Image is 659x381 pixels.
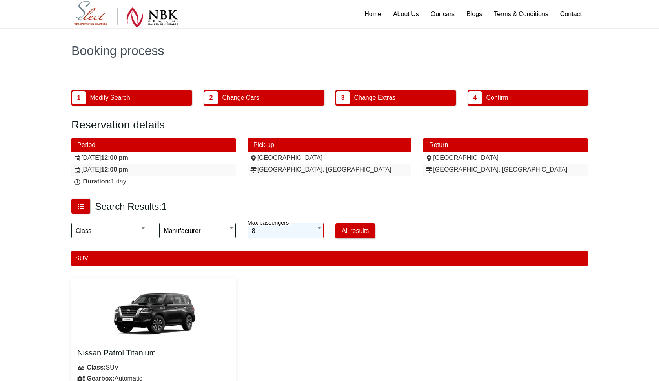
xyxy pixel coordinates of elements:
button: 4 Confirm [468,90,588,106]
div: Return [423,138,588,152]
div: [DATE] [73,166,234,174]
div: [DATE] [73,154,234,162]
button: 2 Change Cars [204,90,324,106]
div: SUV [71,251,588,266]
img: Nissan Patrol Titanium [106,284,200,343]
span: Confirm [483,90,511,105]
strong: 12:00 pm [101,154,128,161]
strong: 12:00 pm [101,166,128,173]
span: Class [76,223,143,239]
button: All results [335,223,375,238]
span: Manufacturer [164,223,231,239]
span: 2 [204,91,218,104]
div: [GEOGRAPHIC_DATA] [249,154,410,162]
button: 3 Change Extras [335,90,456,106]
span: Modify Search [87,90,133,105]
div: Pick-up [248,138,412,152]
strong: Class: [87,364,106,371]
h2: Reservation details [71,118,588,132]
span: 8 [252,223,319,239]
span: Manufacturer [159,223,235,238]
span: Change Cars [219,90,262,105]
div: [GEOGRAPHIC_DATA] [425,154,586,162]
strong: Duration: [83,178,111,185]
span: 8 [248,223,324,238]
div: [GEOGRAPHIC_DATA], [GEOGRAPHIC_DATA] [425,166,586,174]
div: 1 day [73,178,234,185]
span: 3 [336,91,350,104]
button: 1 Modify Search [71,90,192,106]
h1: Booking process [71,44,588,57]
div: SUV [71,362,236,373]
span: 1 [162,201,167,212]
img: Select Rent a Car [73,1,178,28]
span: Class [71,223,147,238]
span: Change Extras [351,90,398,105]
span: 4 [468,91,482,104]
h3: Search Results: [95,201,167,212]
span: 1 [72,91,86,104]
div: [GEOGRAPHIC_DATA], [GEOGRAPHIC_DATA] [249,166,410,174]
a: Nissan Patrol Titanium [77,348,230,360]
label: Max passengers [248,220,291,226]
div: Period [71,138,236,152]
